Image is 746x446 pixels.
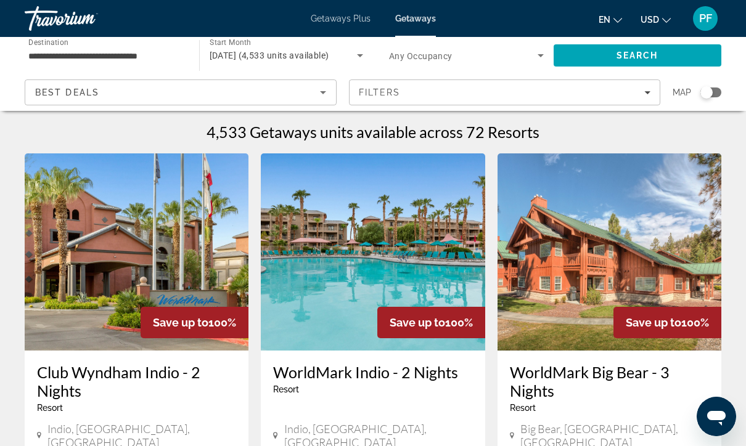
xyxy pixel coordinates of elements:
[699,12,712,25] span: PF
[389,51,453,61] span: Any Occupancy
[390,316,445,329] span: Save up to
[626,316,681,329] span: Save up to
[210,38,251,47] span: Start Month
[641,15,659,25] span: USD
[377,307,485,338] div: 100%
[207,123,539,141] h1: 4,533 Getaways units available across 72 Resorts
[37,363,236,400] a: Club Wyndham Indio - 2 Nights
[617,51,658,60] span: Search
[261,153,485,351] img: WorldMark Indio - 2 Nights
[359,87,401,97] span: Filters
[28,38,68,46] span: Destination
[498,153,721,351] img: WorldMark Big Bear - 3 Nights
[25,2,148,34] a: Travorium
[273,363,472,381] a: WorldMark Indio - 2 Nights
[141,307,248,338] div: 100%
[311,14,371,23] a: Getaways Plus
[25,153,248,351] img: Club Wyndham Indio - 2 Nights
[689,6,721,31] button: User Menu
[673,84,691,101] span: Map
[599,15,610,25] span: en
[35,87,99,97] span: Best Deals
[697,397,736,436] iframe: Button to launch messaging window
[153,316,208,329] span: Save up to
[28,49,183,63] input: Select destination
[210,51,329,60] span: [DATE] (4,533 units available)
[395,14,436,23] a: Getaways
[641,10,671,28] button: Change currency
[35,85,326,100] mat-select: Sort by
[37,403,63,413] span: Resort
[510,403,536,413] span: Resort
[613,307,721,338] div: 100%
[510,363,709,400] a: WorldMark Big Bear - 3 Nights
[554,44,722,67] button: Search
[273,384,299,394] span: Resort
[349,79,661,105] button: Filters
[599,10,622,28] button: Change language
